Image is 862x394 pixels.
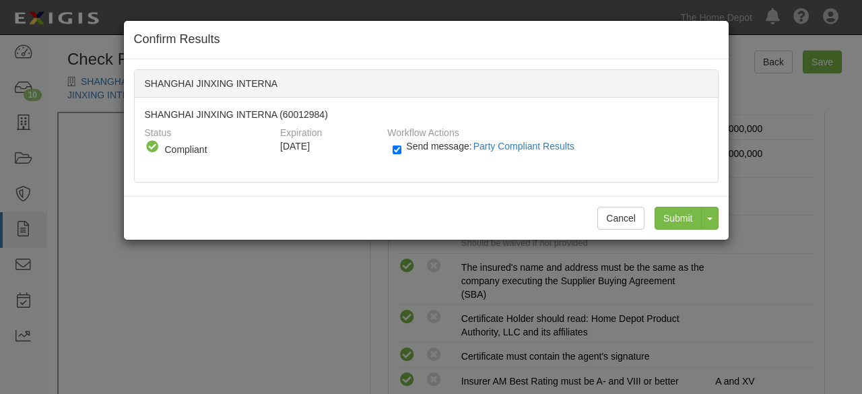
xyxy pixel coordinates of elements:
[280,121,322,139] label: Expiration
[135,98,718,182] div: SHANGHAI JINXING INTERNA (60012984)
[165,143,266,156] div: Compliant
[393,142,401,158] input: Send message:Party Compliant Results
[387,121,459,139] label: Workflow Actions
[280,139,377,153] div: [DATE]
[145,121,172,139] label: Status
[472,137,580,155] button: Send message:
[134,31,719,48] h4: Confirm Results
[473,141,574,152] span: Party Compliant Results
[135,70,718,98] div: SHANGHAI JINXING INTERNA
[406,141,579,152] span: Send message:
[655,207,702,230] input: Submit
[597,207,644,230] button: Cancel
[145,139,160,154] i: Compliant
